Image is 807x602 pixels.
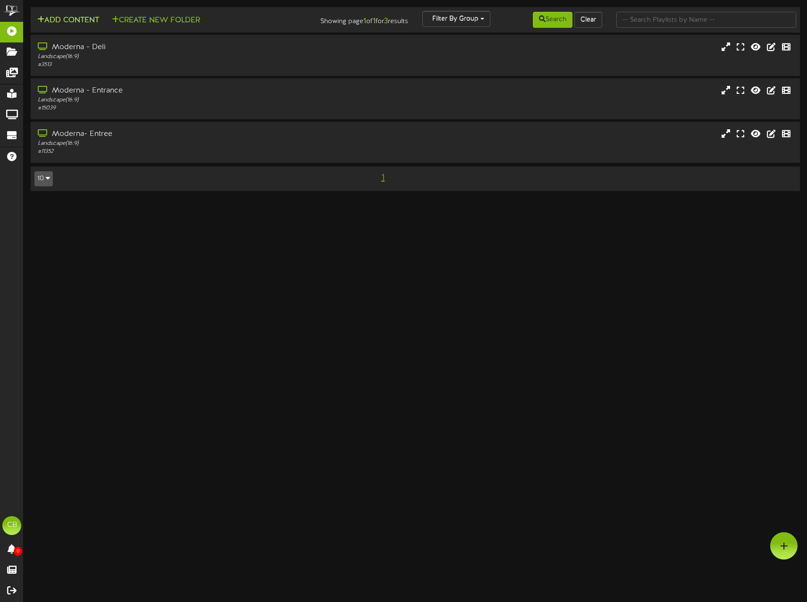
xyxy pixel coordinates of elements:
input: -- Search Playlists by Name -- [616,12,796,28]
strong: 3 [384,17,388,25]
span: 1 [379,173,387,183]
button: Create New Folder [109,15,203,26]
strong: 1 [373,17,376,25]
div: Moderna - Deli [38,42,344,53]
button: Clear [574,12,602,28]
strong: 1 [363,17,366,25]
div: Landscape ( 16:9 ) [38,96,344,104]
button: 10 [34,171,53,186]
div: # 11352 [38,148,344,156]
button: Filter By Group [422,11,490,27]
span: 0 [14,547,22,556]
div: # 3513 [38,61,344,69]
div: Landscape ( 16:9 ) [38,140,344,148]
div: # 15039 [38,104,344,112]
button: Add Content [34,15,102,26]
div: Landscape ( 16:9 ) [38,53,344,61]
div: Moderna - Entrance [38,85,344,96]
div: Moderna- Entree [38,129,344,140]
button: Search [533,12,572,28]
div: CB [2,516,21,535]
div: Showing page of for results [286,11,415,27]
